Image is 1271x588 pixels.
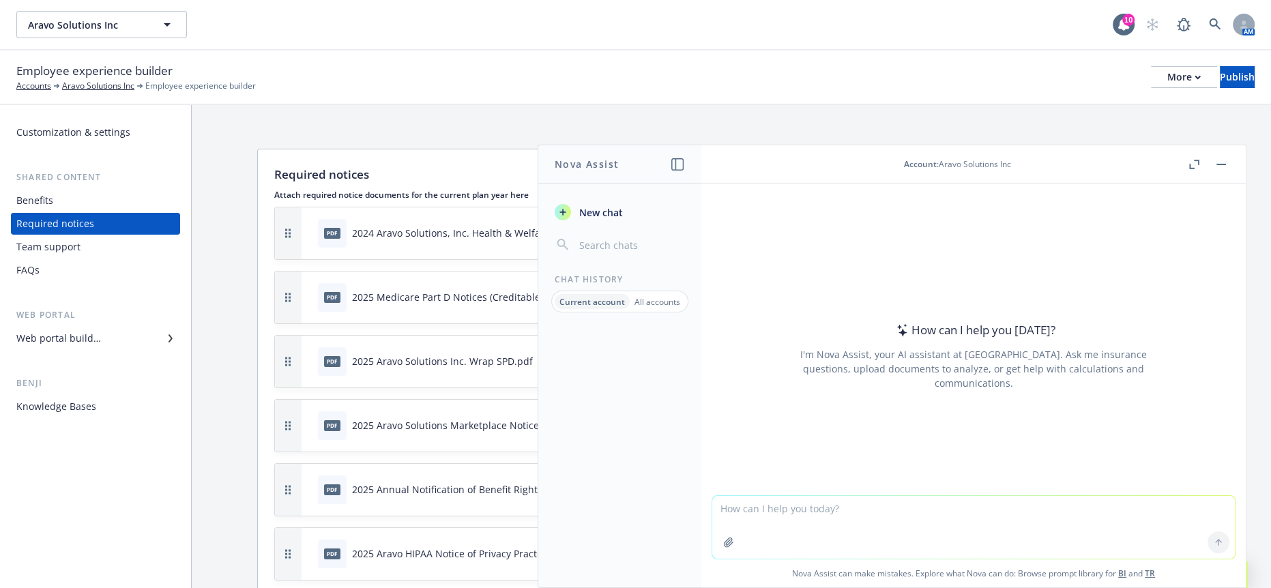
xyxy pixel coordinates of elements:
[16,236,81,258] div: Team support
[274,166,369,183] p: Required notices
[16,11,187,38] button: Aravo Solutions Inc
[324,228,340,238] span: pdf
[324,356,340,366] span: pdf
[16,121,130,143] div: Customization & settings
[549,200,690,224] button: New chat
[324,484,340,495] span: pdf
[352,226,767,240] div: 2024 Aravo Solutions, Inc. Health & Welfare Benefit Plan Summary Annual Report (SAR).pdf
[707,559,1240,587] span: Nova Assist can make mistakes. Explore what Nova can do: Browse prompt library for and
[1170,11,1197,38] a: Report a Bug
[28,18,146,32] span: Aravo Solutions Inc
[1145,568,1155,579] a: TR
[11,121,180,143] a: Customization & settings
[16,213,94,235] div: Required notices
[538,274,701,285] div: Chat History
[324,420,340,430] span: pdf
[352,546,573,561] div: 2025 Aravo HIPAA Notice of Privacy Practices.pdf
[11,327,180,349] a: Web portal builder
[16,396,96,417] div: Knowledge Bases
[352,290,657,304] div: 2025 Medicare Part D Notices (Creditable) Aravo Solutions, Inc..pdf
[576,205,623,220] span: New chat
[11,396,180,417] a: Knowledge Bases
[62,80,134,92] a: Aravo Solutions Inc
[559,296,625,308] p: Current account
[1122,14,1135,26] div: 10
[352,418,557,432] div: 2025 Aravo Solutions Marketplace Notice.pdf
[11,308,180,322] div: Web portal
[16,62,173,80] span: Employee experience builder
[904,158,1011,170] div: : Aravo Solutions Inc
[1220,66,1255,88] button: Publish
[892,321,1055,339] div: How can I help you [DATE]?
[11,171,180,184] div: Shared content
[634,296,680,308] p: All accounts
[1220,67,1255,87] div: Publish
[352,354,533,368] div: 2025 Aravo Solutions Inc. Wrap SPD.pdf
[16,190,53,211] div: Benefits
[576,235,685,254] input: Search chats
[274,189,1188,201] p: Attach required notice documents for the current plan year here
[11,190,180,211] a: Benefits
[1151,66,1217,88] button: More
[555,157,619,171] h1: Nova Assist
[1201,11,1229,38] a: Search
[324,292,340,302] span: pdf
[16,80,51,92] a: Accounts
[1167,67,1201,87] div: More
[11,236,180,258] a: Team support
[324,548,340,559] span: pdf
[782,347,1165,390] div: I'm Nova Assist, your AI assistant at [GEOGRAPHIC_DATA]. Ask me insurance questions, upload docum...
[904,158,937,170] span: Account
[16,327,101,349] div: Web portal builder
[16,259,40,281] div: FAQs
[11,259,180,281] a: FAQs
[145,80,256,92] span: Employee experience builder
[1118,568,1126,579] a: BI
[1139,11,1166,38] a: Start snowing
[352,482,674,497] div: 2025 Annual Notification of Benefit Rights (Creditable) Aravo FINAL.pdf
[11,377,180,390] div: Benji
[11,213,180,235] a: Required notices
